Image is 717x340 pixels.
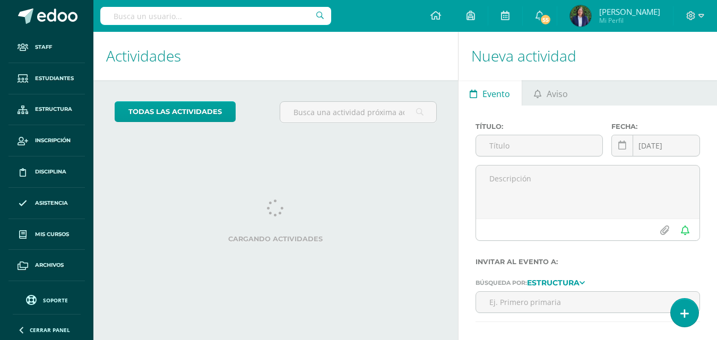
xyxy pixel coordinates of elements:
[35,230,69,239] span: Mis cursos
[527,278,580,287] strong: Estructura
[8,188,85,219] a: Asistencia
[106,32,445,80] h1: Actividades
[599,16,660,25] span: Mi Perfil
[8,32,85,63] a: Staff
[476,258,700,266] label: Invitar al evento a:
[476,279,527,286] span: Búsqueda por:
[471,32,704,80] h1: Nueva actividad
[8,94,85,126] a: Estructura
[35,199,68,207] span: Asistencia
[8,156,85,188] a: Disciplina
[35,74,74,83] span: Estudiantes
[30,326,70,334] span: Cerrar panel
[8,63,85,94] a: Estudiantes
[8,250,85,281] a: Archivos
[476,135,602,156] input: Título
[115,235,437,243] label: Cargando actividades
[8,125,85,156] a: Inscripción
[35,43,52,51] span: Staff
[570,5,591,27] img: cc352c52785482dfa8df8d2a221dcaaf.png
[476,292,699,312] input: Ej. Primero primaria
[547,81,568,107] span: Aviso
[476,123,603,130] label: Título:
[599,6,660,17] span: [PERSON_NAME]
[35,168,66,176] span: Disciplina
[115,101,236,122] a: todas las Actividades
[612,135,699,156] input: Fecha de entrega
[35,105,72,114] span: Estructura
[522,80,579,106] a: Aviso
[13,292,81,307] a: Soporte
[459,80,522,106] a: Evento
[482,81,510,107] span: Evento
[540,14,551,25] span: 55
[100,7,331,25] input: Busca un usuario...
[35,261,64,269] span: Archivos
[35,136,71,145] span: Inscripción
[611,123,700,130] label: Fecha:
[43,297,68,304] span: Soporte
[527,278,585,286] a: Estructura
[280,102,436,123] input: Busca una actividad próxima aquí...
[8,219,85,250] a: Mis cursos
